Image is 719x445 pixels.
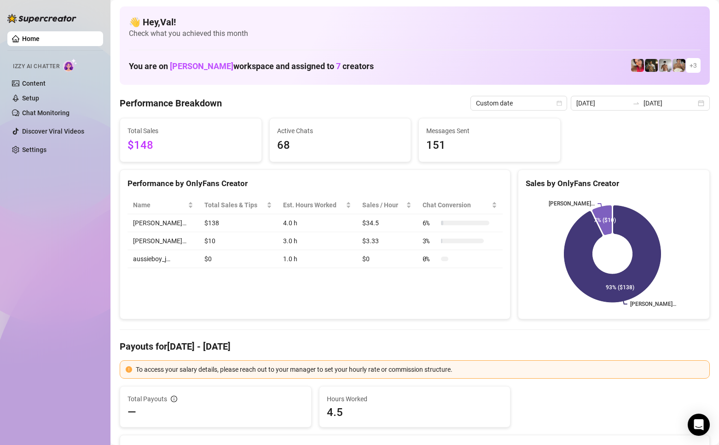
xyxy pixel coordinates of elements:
span: 6 % [423,218,437,228]
a: Setup [22,94,39,102]
h4: Payouts for [DATE] - [DATE] [120,340,710,353]
th: Chat Conversion [417,196,503,214]
th: Name [128,196,199,214]
td: $10 [199,232,278,250]
span: Hours Worked [327,394,503,404]
td: 3.0 h [278,232,357,250]
img: logo-BBDzfeDw.svg [7,14,76,23]
td: $0 [199,250,278,268]
span: [PERSON_NAME] [170,61,233,71]
a: Home [22,35,40,42]
th: Sales / Hour [357,196,417,214]
span: 151 [426,137,553,154]
div: Sales by OnlyFans Creator [526,177,702,190]
span: Name [133,200,186,210]
span: $148 [128,137,254,154]
span: info-circle [171,396,177,402]
span: — [128,405,136,420]
td: [PERSON_NAME]… [128,214,199,232]
span: 0 % [423,254,437,264]
td: 1.0 h [278,250,357,268]
div: Open Intercom Messenger [688,414,710,436]
td: aussieboy_j… [128,250,199,268]
input: End date [644,98,696,108]
span: calendar [557,100,562,106]
text: [PERSON_NAME]… [549,200,595,207]
td: $138 [199,214,278,232]
h4: 👋 Hey, Val ! [129,16,701,29]
a: Discover Viral Videos [22,128,84,135]
input: Start date [576,98,629,108]
span: to [632,100,640,107]
span: Total Payouts [128,394,167,404]
div: Performance by OnlyFans Creator [128,177,503,190]
span: Izzy AI Chatter [13,62,59,71]
span: 3 % [423,236,437,246]
th: Total Sales & Tips [199,196,278,214]
span: Chat Conversion [423,200,490,210]
div: Est. Hours Worked [283,200,344,210]
span: swap-right [632,100,640,107]
span: Check what you achieved this month [129,29,701,39]
text: [PERSON_NAME]… [630,301,676,307]
img: AI Chatter [63,59,77,72]
h4: Performance Breakdown [120,97,222,110]
td: $0 [357,250,417,268]
td: 4.0 h [278,214,357,232]
img: Vanessa [631,59,644,72]
span: Custom date [476,96,562,110]
span: + 3 [690,60,697,70]
span: 4.5 [327,405,503,420]
td: [PERSON_NAME]… [128,232,199,250]
a: Content [22,80,46,87]
span: 68 [277,137,404,154]
div: To access your salary details, please reach out to your manager to set your hourly rate or commis... [136,364,704,375]
span: Sales / Hour [362,200,404,210]
span: exclamation-circle [126,366,132,373]
h1: You are on workspace and assigned to creators [129,61,374,71]
span: Total Sales [128,126,254,136]
span: Messages Sent [426,126,553,136]
a: Chat Monitoring [22,109,70,117]
span: Active Chats [277,126,404,136]
span: 7 [336,61,341,71]
td: $34.5 [357,214,417,232]
img: Aussieboy_jfree [673,59,685,72]
a: Settings [22,146,46,153]
img: Tony [645,59,658,72]
td: $3.33 [357,232,417,250]
img: aussieboy_j [659,59,672,72]
span: Total Sales & Tips [204,200,265,210]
